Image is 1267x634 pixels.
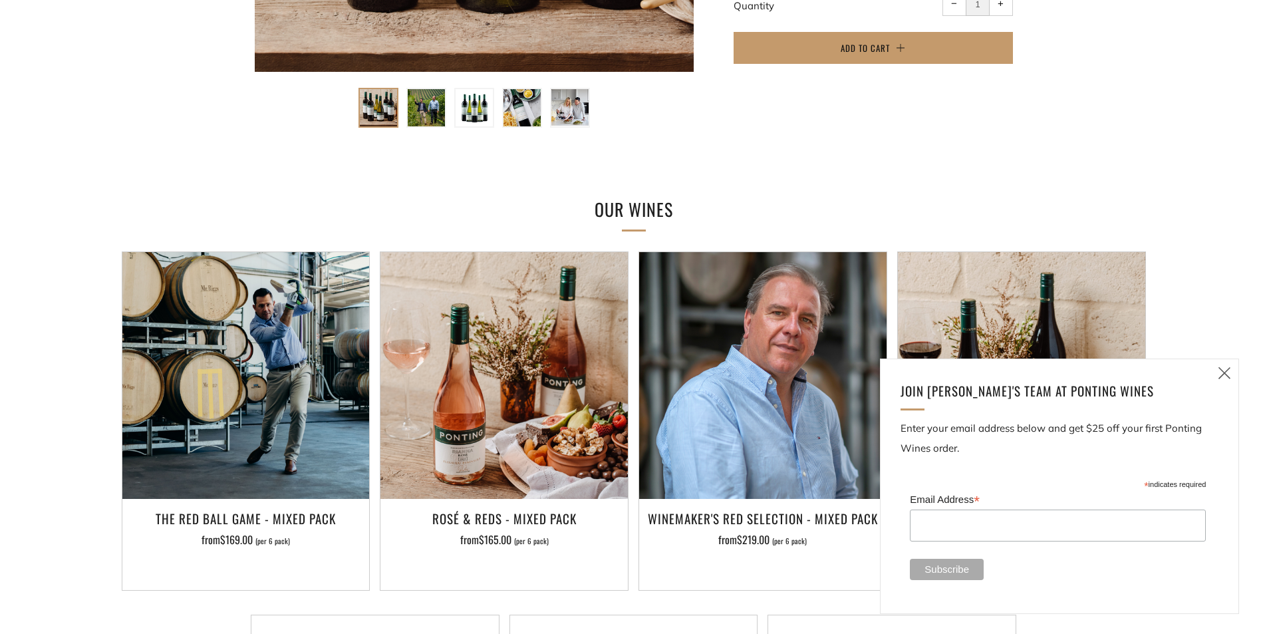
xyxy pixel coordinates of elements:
h4: Join [PERSON_NAME]'s team at ponting Wines [901,379,1202,402]
p: Enter your email address below and get $25 off your first Ponting Wines order. [901,418,1218,458]
span: (per 6 pack) [514,538,549,545]
span: + [998,1,1004,7]
img: Load image into Gallery viewer, Six To Start - Mixed Pack [551,89,589,126]
img: Load image into Gallery viewer, Six To Start - Mixed Pack [408,89,445,126]
img: Load image into Gallery viewer, Six To Start - Mixed Pack [456,89,493,126]
span: $169.00 [220,532,253,548]
span: − [951,1,957,7]
h3: Rosé & Reds - Mixed Pack [387,507,621,530]
input: Subscribe [910,559,984,580]
span: Add to Cart [841,41,890,55]
h3: Winemaker's Red Selection - Mixed Pack [646,507,880,530]
span: from [718,532,807,548]
span: from [202,532,290,548]
div: indicates required [910,477,1206,490]
img: Load image into Gallery viewer, Six To Start - Mixed Pack [360,89,397,126]
img: Load image into Gallery viewer, Six To Start - Mixed Pack [503,89,541,126]
span: $165.00 [479,532,511,548]
a: The Red Ball Game - Mixed Pack from$169.00 (per 6 pack) [122,507,370,573]
h3: The Red Ball Game - Mixed Pack [129,507,363,530]
span: (per 6 pack) [772,538,807,545]
h2: Our Wines [414,196,853,224]
span: $219.00 [737,532,770,548]
span: (per 6 pack) [255,538,290,545]
button: Add to Cart [734,32,1013,64]
a: Rosé & Reds - Mixed Pack from$165.00 (per 6 pack) [380,507,628,573]
label: Email Address [910,490,1206,508]
span: from [460,532,549,548]
a: Winemaker's Red Selection - Mixed Pack from$219.00 (per 6 pack) [639,507,887,573]
button: Load image into Gallery viewer, Six To Start - Mixed Pack [358,88,398,128]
